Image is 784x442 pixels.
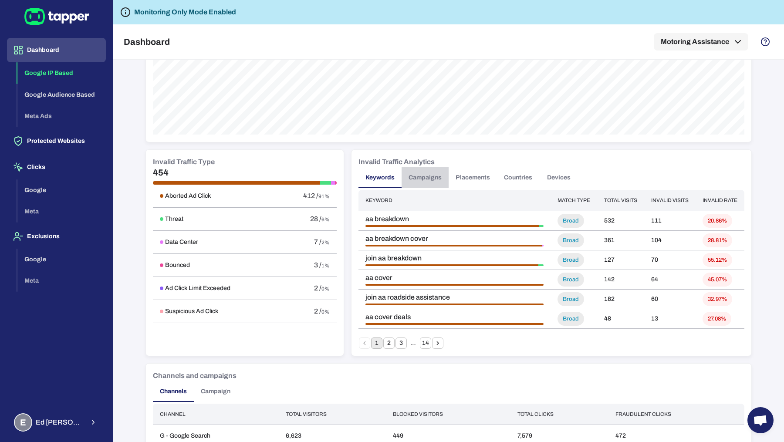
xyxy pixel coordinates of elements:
span: 45.07% [703,276,732,283]
span: 7 / [314,238,321,246]
a: Google [17,255,106,262]
span: aa breakdown cover [365,234,544,243]
span: 2% [321,240,330,246]
h6: Aborted Ad Click [165,192,211,200]
div: Threat • 2 [538,264,544,266]
span: 28.81% [703,237,732,244]
span: 32.97% [703,296,732,303]
h6: Bounced [165,261,190,269]
button: page 1 [371,337,382,349]
th: Channel [153,404,279,425]
button: Campaigns [402,167,449,188]
th: Fraudulent clicks [608,404,744,425]
th: Total clicks [510,404,608,425]
a: Dashboard [7,46,106,53]
button: EEd [PERSON_NAME] [7,410,106,435]
td: 532 [597,211,644,231]
th: Invalid visits [644,190,696,211]
td: 48 [597,309,644,329]
span: 2 / [314,307,321,315]
th: Invalid rate [696,190,744,211]
h5: Dashboard [124,37,170,47]
button: Google IP Based [17,62,106,84]
span: 55.12% [703,256,732,264]
span: 20.86% [703,217,732,225]
span: aa cover deals [365,313,544,321]
nav: pagination navigation [358,337,444,349]
h6: Invalid Traffic Type [153,157,215,167]
div: Aborted Ad Click • 68 [365,264,538,266]
span: Broad [558,237,584,244]
td: 111 [644,211,696,231]
button: Protected Websites [7,129,106,153]
span: 1% [321,263,330,269]
span: Ed [PERSON_NAME] [36,418,84,427]
h6: Threat [165,215,183,223]
th: Match type [551,190,597,211]
button: Go to page 2 [383,337,395,349]
div: Aborted Ad Click • 60 [365,304,544,305]
h6: Suspicious Ad Click [165,307,218,315]
a: Protected Websites [7,137,106,144]
div: Threat • 3 [539,225,544,227]
span: Broad [558,296,584,303]
button: Motoring Assistance [654,33,748,51]
span: 6% [321,216,330,223]
td: 361 [597,231,644,250]
button: Go to page 14 [420,337,431,349]
button: Go to page 3 [395,337,407,349]
td: 182 [597,290,644,309]
button: Channels [153,381,194,402]
span: 0% [321,309,330,315]
h6: Monitoring Only Mode Enabled [134,7,236,17]
button: Google [17,179,106,201]
h6: Ad Click Limit Exceeded [165,284,230,292]
span: Broad [558,256,584,264]
span: 91% [318,193,330,199]
th: Total visits [597,190,644,211]
th: Blocked visitors [386,404,511,425]
span: Broad [558,217,584,225]
div: Aborted Ad Click • 103 [365,245,542,246]
a: Exclusions [7,232,106,240]
span: aa cover [365,273,544,282]
button: Keywords [358,167,402,188]
div: Aborted Ad Click • 64 [365,284,544,286]
div: … [408,339,419,347]
span: join aa breakdown [365,254,544,263]
div: Open chat [747,407,774,433]
td: 70 [644,250,696,270]
h6: Data Center [165,238,198,246]
td: 64 [644,270,696,290]
svg: Tapper is not blocking any fraudulent activity for this domain [120,7,131,17]
div: Aborted Ad Click • 13 [365,323,544,325]
a: Google Audience Based [17,90,106,98]
span: 0% [321,286,330,292]
button: Google Audience Based [17,84,106,106]
div: E [14,413,32,432]
td: 127 [597,250,644,270]
div: Data Center • 1 [542,245,544,246]
button: Dashboard [7,38,106,62]
span: 412 / [303,192,318,199]
a: Google IP Based [17,69,106,76]
th: Keyword [358,190,551,211]
span: 28 / [310,215,321,223]
span: Broad [558,276,584,283]
h5: 454 [153,167,337,178]
span: 3 / [314,261,321,269]
button: Exclusions [7,224,106,249]
td: 13 [644,309,696,329]
button: Placements [449,167,497,188]
td: 104 [644,231,696,250]
span: aa breakdown [365,215,544,223]
span: 27.08% [703,315,731,323]
button: Campaign [194,381,237,402]
span: join aa roadside assistance [365,293,544,302]
button: Clicks [7,155,106,179]
td: 60 [644,290,696,309]
a: Clicks [7,163,106,170]
button: Google [17,249,106,270]
span: Broad [558,315,584,323]
button: Go to next page [432,337,443,349]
